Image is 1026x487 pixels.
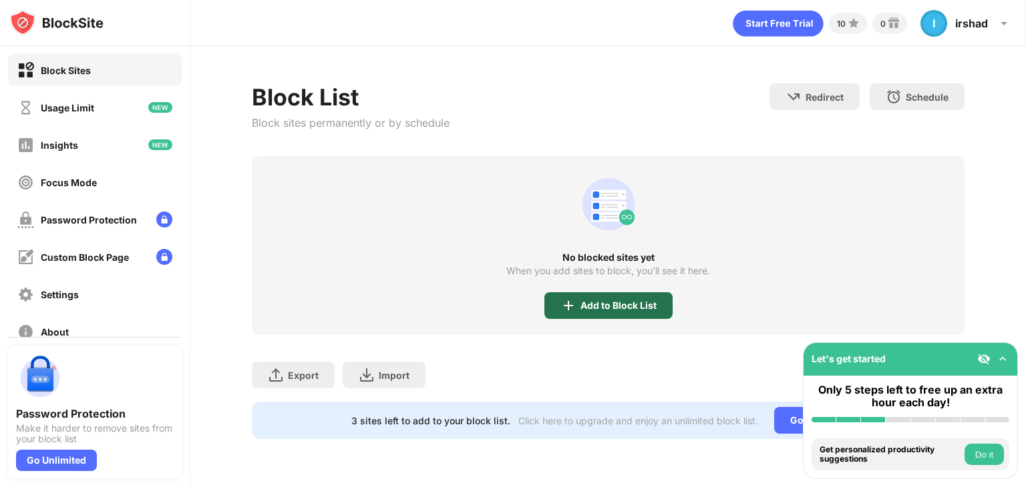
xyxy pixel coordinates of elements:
div: 0 [880,19,886,29]
div: Redirect [806,91,844,103]
div: About [41,326,69,338]
div: Go Unlimited [774,407,866,434]
img: eye-not-visible.svg [977,352,991,366]
img: insights-off.svg [17,137,34,153]
div: Custom Block Page [41,252,129,263]
img: focus-off.svg [17,174,34,191]
img: lock-menu.svg [156,211,172,227]
div: No blocked sites yet [252,252,965,263]
div: irshad [955,17,988,30]
div: Get personalized productivity suggestions [820,445,961,464]
div: Make it harder to remove sites from your block list [16,423,174,444]
img: reward-small.svg [886,15,902,31]
img: block-on.svg [17,62,34,79]
div: animation [733,10,824,37]
div: Password Protection [16,407,174,420]
img: time-usage-off.svg [17,99,34,116]
div: Only 5 steps left to free up an extra hour each day! [812,384,1009,409]
button: Do it [965,444,1004,465]
div: I [920,10,947,37]
div: Block sites permanently or by schedule [252,116,450,129]
div: 3 sites left to add to your block list. [351,415,510,426]
div: Click here to upgrade and enjoy an unlimited block list. [518,415,758,426]
img: new-icon.svg [148,102,172,113]
div: Settings [41,289,79,300]
div: Let's get started [812,353,886,364]
img: new-icon.svg [148,139,172,150]
div: Export [288,370,319,381]
div: Block List [252,83,450,111]
img: points-small.svg [846,15,862,31]
div: animation [576,172,641,236]
div: Schedule [906,91,949,103]
div: Block Sites [41,65,91,76]
img: omni-setup-toggle.svg [996,352,1009,366]
div: Focus Mode [41,177,97,188]
div: Insights [41,139,78,151]
img: password-protection-off.svg [17,211,34,228]
img: customize-block-page-off.svg [17,249,34,266]
div: Import [379,370,409,381]
div: Go Unlimited [16,450,97,471]
div: Password Protection [41,214,137,225]
div: Add to Block List [580,300,657,311]
img: logo-blocksite.svg [9,9,104,36]
div: 10 [837,19,846,29]
img: settings-off.svg [17,286,34,303]
div: When you add sites to block, you’ll see it here. [506,266,710,276]
div: Usage Limit [41,102,94,113]
img: lock-menu.svg [156,249,172,265]
img: push-password-protection.svg [16,354,64,402]
img: about-off.svg [17,324,34,340]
